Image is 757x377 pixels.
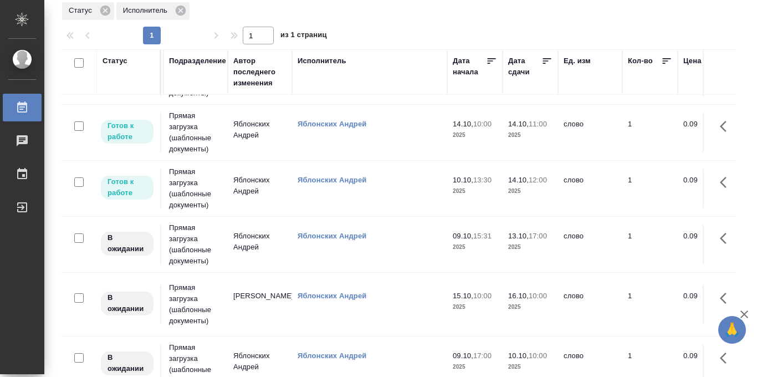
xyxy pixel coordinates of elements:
[622,225,678,264] td: 1
[713,113,740,140] button: Здесь прячутся важные кнопки
[163,161,228,216] td: Прямая загрузка (шаблонные документы)
[718,316,746,344] button: 🙏
[529,176,547,184] p: 12:00
[100,291,155,317] div: Исполнитель назначен, приступать к работе пока рано
[508,302,553,313] p: 2025
[529,292,547,300] p: 10:00
[298,120,366,128] a: Яблонских Андрей
[473,232,492,240] p: 15:31
[713,285,740,312] button: Здесь прячутся важные кнопки
[108,292,147,314] p: В ожидании
[529,351,547,360] p: 10:00
[508,120,529,128] p: 14.10,
[228,285,292,324] td: [PERSON_NAME]
[683,55,702,67] div: Цена
[678,113,733,152] td: 0.09
[169,55,226,67] div: Подразделение
[529,232,547,240] p: 17:00
[453,186,497,197] p: 2025
[622,285,678,324] td: 1
[228,225,292,264] td: Яблонских Андрей
[298,176,366,184] a: Яблонских Андрей
[453,55,486,78] div: Дата начала
[163,105,228,160] td: Прямая загрузка (шаблонные документы)
[558,113,622,152] td: слово
[228,113,292,152] td: Яблонских Андрей
[678,285,733,324] td: 0.09
[123,5,171,16] p: Исполнитель
[103,55,127,67] div: Статус
[453,232,473,240] p: 09.10,
[622,169,678,208] td: 1
[508,292,529,300] p: 16.10,
[713,345,740,371] button: Здесь прячутся важные кнопки
[298,292,366,300] a: Яблонских Андрей
[508,186,553,197] p: 2025
[508,351,529,360] p: 10.10,
[228,169,292,208] td: Яблонских Андрей
[163,217,228,272] td: Прямая загрузка (шаблонные документы)
[453,302,497,313] p: 2025
[298,351,366,360] a: Яблонских Андрей
[100,231,155,257] div: Исполнитель назначен, приступать к работе пока рано
[628,55,653,67] div: Кол-во
[622,113,678,152] td: 1
[473,351,492,360] p: 17:00
[508,242,553,253] p: 2025
[108,176,147,198] p: Готов к работе
[453,176,473,184] p: 10.10,
[508,55,541,78] div: Дата сдачи
[108,352,147,374] p: В ожидании
[558,225,622,264] td: слово
[678,169,733,208] td: 0.09
[558,169,622,208] td: слово
[473,176,492,184] p: 13:30
[453,130,497,141] p: 2025
[62,2,114,20] div: Статус
[108,232,147,254] p: В ожидании
[508,232,529,240] p: 13.10,
[69,5,96,16] p: Статус
[108,120,147,142] p: Готов к работе
[558,285,622,324] td: слово
[280,28,327,44] span: из 1 страниц
[508,361,553,373] p: 2025
[564,55,591,67] div: Ед. изм
[529,120,547,128] p: 11:00
[233,55,287,89] div: Автор последнего изменения
[100,119,155,145] div: Исполнитель может приступить к работе
[163,277,228,332] td: Прямая загрузка (шаблонные документы)
[678,225,733,264] td: 0.09
[508,130,553,141] p: 2025
[298,55,346,67] div: Исполнитель
[713,225,740,252] button: Здесь прячутся важные кнопки
[116,2,190,20] div: Исполнитель
[473,292,492,300] p: 10:00
[723,318,741,342] span: 🙏
[453,351,473,360] p: 09.10,
[100,350,155,376] div: Исполнитель назначен, приступать к работе пока рано
[453,361,497,373] p: 2025
[453,292,473,300] p: 15.10,
[508,176,529,184] p: 14.10,
[713,169,740,196] button: Здесь прячутся важные кнопки
[100,175,155,201] div: Исполнитель может приступить к работе
[298,232,366,240] a: Яблонских Андрей
[473,120,492,128] p: 10:00
[453,242,497,253] p: 2025
[453,120,473,128] p: 14.10,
